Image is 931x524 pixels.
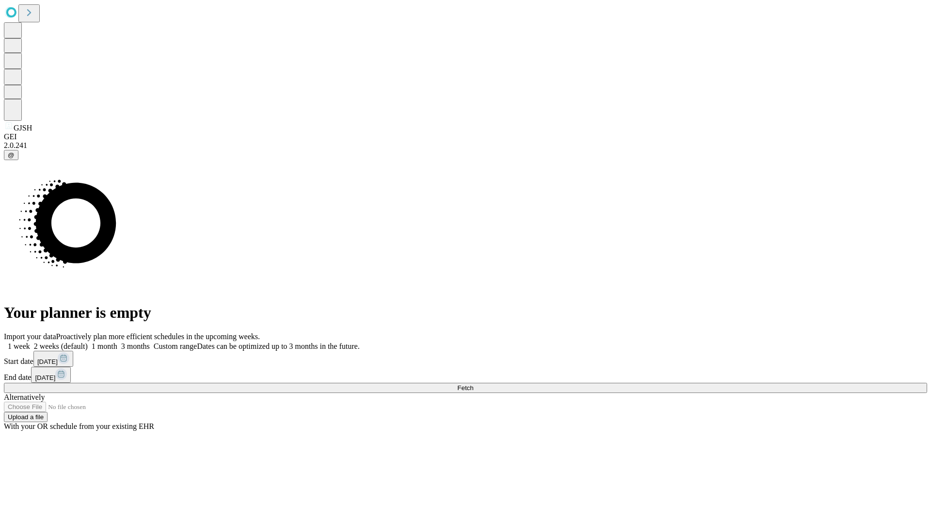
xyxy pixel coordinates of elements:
button: [DATE] [33,351,73,367]
div: GEI [4,132,927,141]
span: Import your data [4,332,56,341]
button: Fetch [4,383,927,393]
span: Proactively plan more efficient schedules in the upcoming weeks. [56,332,260,341]
button: @ [4,150,18,160]
span: 1 month [92,342,117,350]
span: [DATE] [37,358,58,365]
span: 2 weeks (default) [34,342,88,350]
span: [DATE] [35,374,55,381]
span: GJSH [14,124,32,132]
span: Dates can be optimized up to 3 months in the future. [197,342,359,350]
h1: Your planner is empty [4,304,927,322]
span: 3 months [121,342,150,350]
div: Start date [4,351,927,367]
span: @ [8,151,15,159]
span: Fetch [457,384,473,392]
span: With your OR schedule from your existing EHR [4,422,154,430]
button: [DATE] [31,367,71,383]
span: Custom range [154,342,197,350]
span: 1 week [8,342,30,350]
div: End date [4,367,927,383]
div: 2.0.241 [4,141,927,150]
span: Alternatively [4,393,45,401]
button: Upload a file [4,412,48,422]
